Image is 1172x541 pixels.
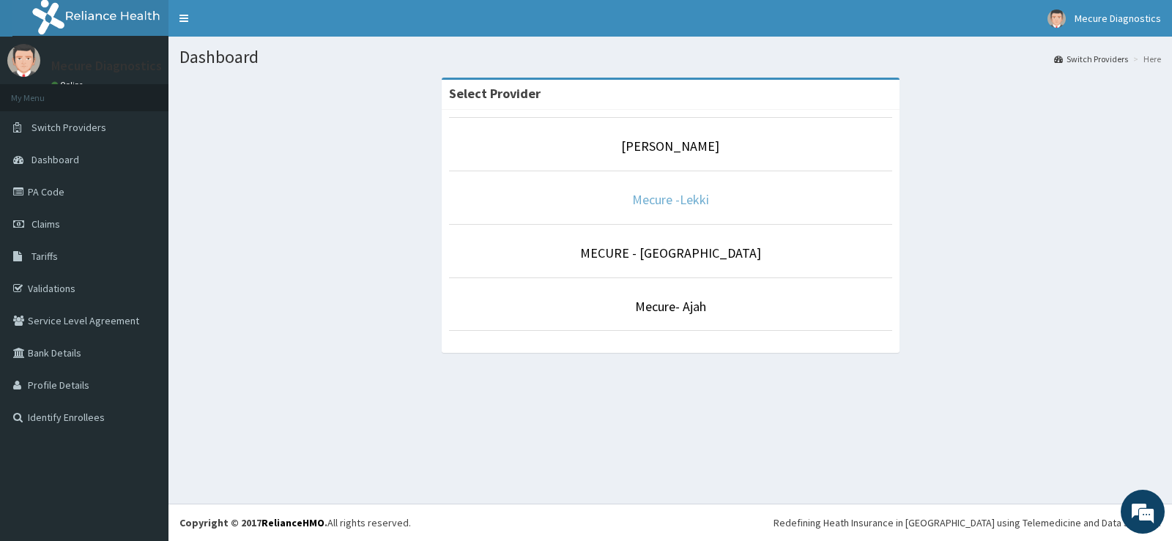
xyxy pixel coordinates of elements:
[31,153,79,166] span: Dashboard
[168,504,1172,541] footer: All rights reserved.
[632,191,709,208] a: Mecure -Lekki
[449,85,541,102] strong: Select Provider
[51,59,162,72] p: Mecure Diagnostics
[580,245,761,261] a: MECURE - [GEOGRAPHIC_DATA]
[31,121,106,134] span: Switch Providers
[1130,53,1161,65] li: Here
[31,250,58,263] span: Tariffs
[31,217,60,231] span: Claims
[621,138,719,154] a: [PERSON_NAME]
[179,48,1161,67] h1: Dashboard
[51,80,86,90] a: Online
[1075,12,1161,25] span: Mecure Diagnostics
[179,516,327,529] strong: Copyright © 2017 .
[635,298,706,315] a: Mecure- Ajah
[262,516,324,529] a: RelianceHMO
[774,515,1161,530] div: Redefining Heath Insurance in [GEOGRAPHIC_DATA] using Telemedicine and Data Science!
[7,44,40,77] img: User Image
[1047,10,1066,28] img: User Image
[1054,53,1128,65] a: Switch Providers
